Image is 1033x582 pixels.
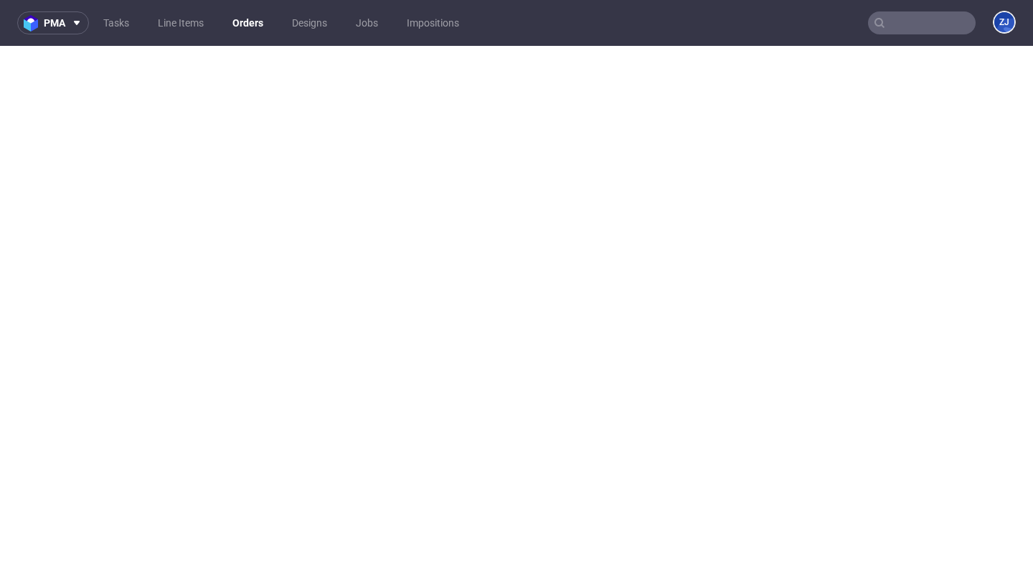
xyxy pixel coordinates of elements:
a: Impositions [398,11,468,34]
a: Tasks [95,11,138,34]
a: Designs [283,11,336,34]
span: pma [44,18,65,28]
button: pma [17,11,89,34]
a: Line Items [149,11,212,34]
a: Jobs [347,11,387,34]
img: logo [24,15,44,32]
figcaption: ZJ [994,12,1014,32]
a: Orders [224,11,272,34]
